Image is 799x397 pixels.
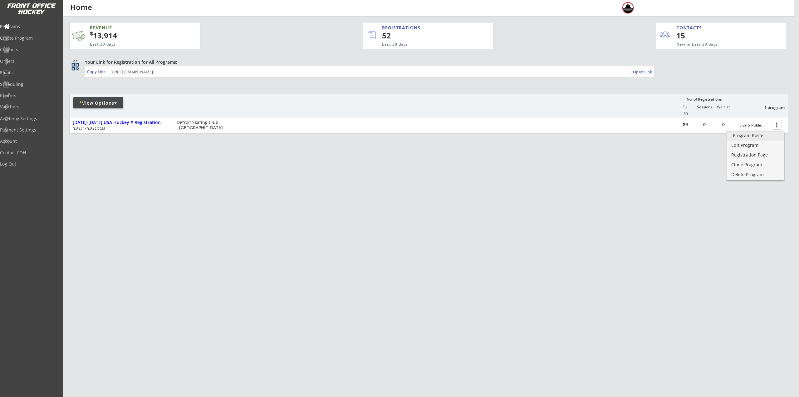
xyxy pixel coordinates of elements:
button: more_vert [772,120,782,130]
div: 0 [695,122,714,127]
em: 2025 [98,126,105,131]
div: [DATE]-[DATE] USA Hockey # Registration [73,120,170,125]
div: Open Link [633,69,653,75]
div: Registration Page [731,153,779,157]
div: Program Roster [733,133,777,138]
div: 89 [676,112,695,116]
sup: $ [90,30,93,37]
div: [DATE] - [DATE] [73,127,168,130]
div: CONTACTS [676,25,705,31]
div: Copy Link [87,69,107,74]
div: Delete Program [731,172,779,177]
a: Open Link [633,67,653,76]
div: 52 [382,30,473,41]
div: New in Last 30 days [676,42,757,47]
div: Live & Public [739,123,769,127]
div: REVENUE [90,25,170,31]
div: 1 program [752,105,785,110]
div: Detroit Skating Club , [GEOGRAPHIC_DATA] [177,120,226,131]
a: Edit Program [727,141,784,151]
div: qr [71,59,79,63]
div: Last 30 days [382,42,468,47]
div: Full [676,105,695,109]
div: 13,914 [90,30,180,41]
div: Clone Program [731,162,779,167]
a: Registration Page [727,151,784,160]
div: Last 30 days [90,42,170,47]
div: 0 [714,122,733,127]
div: View Options [73,100,123,106]
a: Program Roster [727,132,784,141]
div: REGISTRATIONS [382,25,464,31]
div: 89 [676,122,695,127]
div: No. of Registrations [685,97,723,102]
div: Sessions [695,105,714,109]
div: Edit Program [731,143,779,147]
button: qr_code [71,62,80,72]
div: Waitlist [714,105,733,109]
div: 15 [676,30,715,41]
div: Your Link for Registration for All Programs: [85,59,769,65]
